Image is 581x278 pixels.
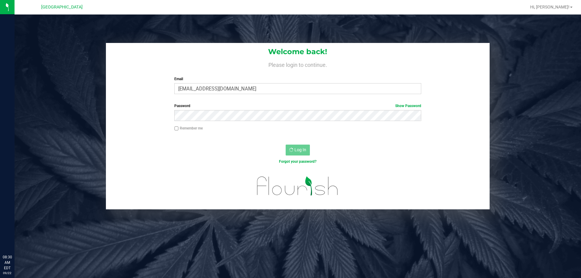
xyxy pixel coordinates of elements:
[530,5,570,9] span: Hi, [PERSON_NAME]!
[174,104,190,108] span: Password
[395,104,421,108] a: Show Password
[106,48,490,56] h1: Welcome back!
[279,159,317,164] a: Forgot your password?
[3,271,12,275] p: 09/22
[3,254,12,271] p: 08:30 AM EDT
[294,147,306,152] span: Log In
[286,145,310,155] button: Log In
[41,5,83,10] span: [GEOGRAPHIC_DATA]
[174,126,179,131] input: Remember me
[174,126,203,131] label: Remember me
[174,76,421,82] label: Email
[250,171,346,201] img: flourish_logo.svg
[106,61,490,68] h4: Please login to continue.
